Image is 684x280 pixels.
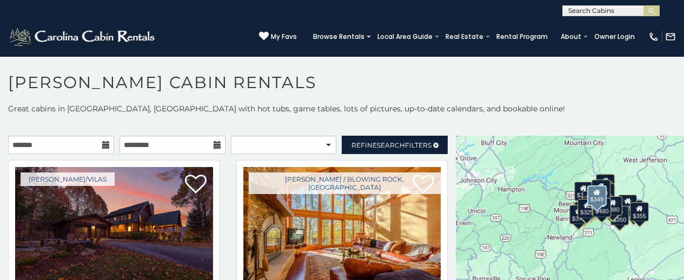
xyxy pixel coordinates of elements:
div: $350 [610,206,629,225]
a: Local Area Guide [372,29,438,44]
a: Rental Program [491,29,553,44]
img: White-1-2.png [8,26,158,48]
a: My Favs [259,31,297,42]
div: $375 [569,205,588,224]
img: mail-regular-white.png [665,31,676,42]
div: $380 [603,196,622,216]
a: Owner Login [589,29,640,44]
a: [PERSON_NAME]/Vilas [21,172,115,186]
div: $325 [577,199,596,218]
a: Browse Rentals [308,29,370,44]
a: Add to favorites [185,174,207,196]
div: $305 [574,182,593,201]
a: [PERSON_NAME] / Blowing Rock, [GEOGRAPHIC_DATA] [249,172,441,194]
div: $320 [592,179,610,199]
div: $480 [593,198,611,217]
img: phone-regular-white.png [648,31,659,42]
div: $930 [618,195,636,214]
div: $525 [596,174,615,194]
a: About [555,29,587,44]
span: Refine Filters [351,141,431,149]
a: Real Estate [440,29,489,44]
a: RefineSearchFilters [342,136,448,154]
span: My Favs [271,32,297,42]
div: $355 [630,202,649,222]
span: Search [377,141,405,149]
div: $349 [587,185,607,206]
